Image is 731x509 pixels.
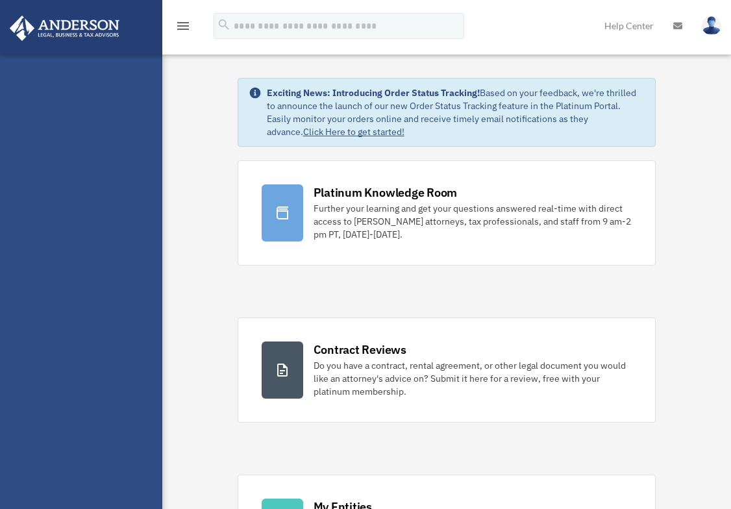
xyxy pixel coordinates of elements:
[267,86,645,138] div: Based on your feedback, we're thrilled to announce the launch of our new Order Status Tracking fe...
[238,317,656,423] a: Contract Reviews Do you have a contract, rental agreement, or other legal document you would like...
[6,16,123,41] img: Anderson Advisors Platinum Portal
[314,202,632,241] div: Further your learning and get your questions answered real-time with direct access to [PERSON_NAM...
[314,359,632,398] div: Do you have a contract, rental agreement, or other legal document you would like an attorney's ad...
[267,87,480,99] strong: Exciting News: Introducing Order Status Tracking!
[702,16,721,35] img: User Pic
[175,23,191,34] a: menu
[314,184,458,201] div: Platinum Knowledge Room
[238,160,656,266] a: Platinum Knowledge Room Further your learning and get your questions answered real-time with dire...
[314,341,406,358] div: Contract Reviews
[303,126,404,138] a: Click Here to get started!
[217,18,231,32] i: search
[175,18,191,34] i: menu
